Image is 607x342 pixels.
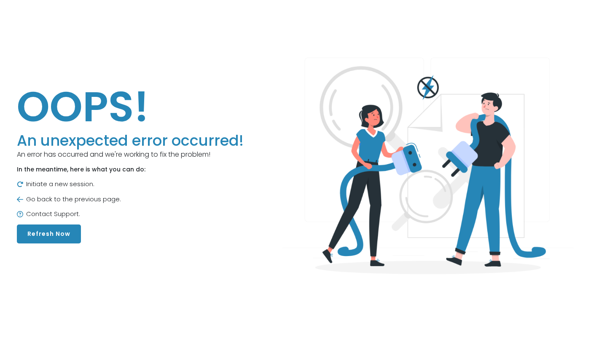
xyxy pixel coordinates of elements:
p: Initiate a new session. [17,179,244,189]
p: Contact Support. [17,209,244,219]
h3: An unexpected error occurred! [17,132,244,150]
p: Go back to the previous page. [17,195,244,204]
h1: OOPS! [17,81,244,132]
p: In the meantime, here is what you can do: [17,165,244,174]
button: Refresh Now [17,224,81,243]
p: An error has occurred and we're working to fix the problem! [17,150,244,160]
